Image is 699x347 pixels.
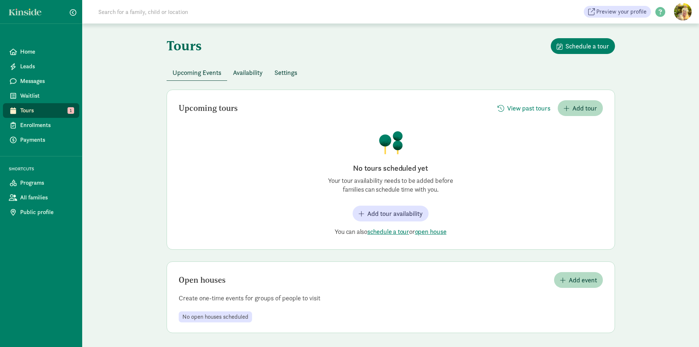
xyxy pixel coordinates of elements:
[3,133,79,147] a: Payments
[227,65,269,80] button: Availability
[182,314,248,320] span: No open houses scheduled
[584,6,651,18] a: Preview your profile
[551,38,615,54] button: Schedule a tour
[565,41,609,51] span: Schedule a tour
[172,68,221,77] span: Upcoming Events
[572,103,597,113] span: Add tour
[662,312,699,347] iframe: Chat Widget
[507,103,550,113] span: View past tours
[179,104,238,113] h2: Upcoming tours
[167,294,615,303] p: Create one-time events for groups of people to visit
[3,205,79,220] a: Public profile
[20,121,73,130] span: Enrollments
[3,118,79,133] a: Enrollments
[269,65,303,80] button: Settings
[3,74,79,88] a: Messages
[3,190,79,205] a: All families
[367,227,409,236] button: schedule a tour
[179,276,226,285] h2: Open houses
[3,88,79,103] a: Waitlist
[492,100,556,116] button: View past tours
[274,68,297,77] span: Settings
[68,107,74,114] span: 1
[20,135,73,144] span: Payments
[20,106,73,115] span: Tours
[20,91,73,100] span: Waitlist
[558,100,603,116] button: Add tour
[353,206,429,221] button: Add tour availability
[367,209,423,218] span: Add tour availability
[3,44,79,59] a: Home
[3,59,79,74] a: Leads
[20,62,73,71] span: Leads
[167,65,227,80] button: Upcoming Events
[554,272,603,288] button: Add event
[569,275,597,285] span: Add event
[378,131,403,154] img: illustration-trees.png
[3,176,79,190] a: Programs
[492,104,556,113] a: View past tours
[317,227,464,236] p: You can also or
[167,38,202,53] h1: Tours
[596,7,647,16] span: Preview your profile
[20,208,73,217] span: Public profile
[20,193,73,202] span: All families
[3,103,79,118] a: Tours 1
[415,227,447,236] button: open house
[233,68,263,77] span: Availability
[20,77,73,86] span: Messages
[20,47,73,56] span: Home
[317,176,464,194] p: Your tour availability needs to be added before families can schedule time with you.
[94,4,300,19] input: Search for a family, child or location
[20,178,73,187] span: Programs
[317,163,464,173] h2: No tours scheduled yet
